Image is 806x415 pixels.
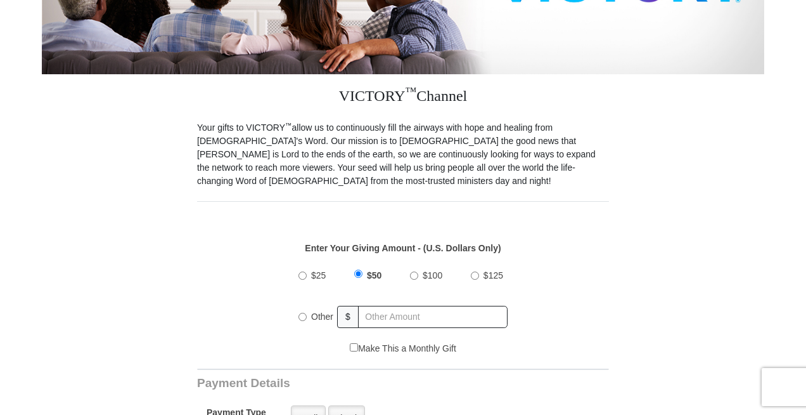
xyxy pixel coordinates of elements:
span: $100 [423,270,442,280]
input: Other Amount [358,306,508,328]
strong: Enter Your Giving Amount - (U.S. Dollars Only) [305,243,501,253]
sup: ™ [285,121,292,129]
h3: VICTORY Channel [197,74,609,121]
span: $25 [311,270,326,280]
sup: ™ [406,85,417,98]
input: Make This a Monthly Gift [350,343,358,352]
span: $50 [367,270,381,280]
span: $ [337,306,359,328]
p: Your gifts to VICTORY allow us to continuously fill the airways with hope and healing from [DEMOG... [197,121,609,188]
span: $125 [483,270,503,280]
label: Make This a Monthly Gift [350,342,456,355]
span: Other [311,312,333,322]
h3: Payment Details [197,376,520,391]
